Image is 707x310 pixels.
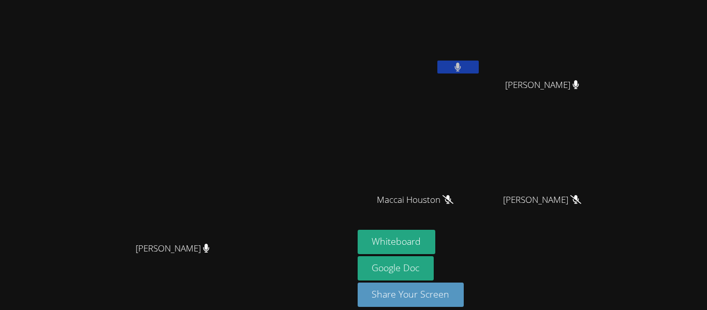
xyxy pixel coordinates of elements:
span: Maccai Houston [377,193,453,208]
button: Share Your Screen [358,283,464,307]
span: [PERSON_NAME] [505,78,579,93]
button: Whiteboard [358,230,436,254]
a: Google Doc [358,256,434,281]
span: [PERSON_NAME] [503,193,581,208]
span: [PERSON_NAME] [136,241,210,256]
